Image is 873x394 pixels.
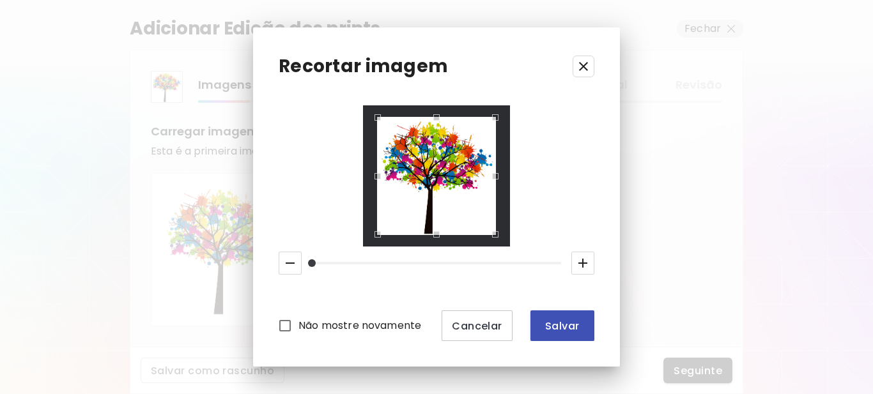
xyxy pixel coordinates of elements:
span: Não mostre novamente [298,318,421,333]
p: Recortar imagem [279,53,448,80]
button: Cancelar [442,310,513,341]
span: Salvar [541,319,584,333]
div: Use the arrow keys to move the crop selection area [377,117,495,235]
button: Salvar [530,310,594,341]
span: Cancelar [452,319,502,333]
